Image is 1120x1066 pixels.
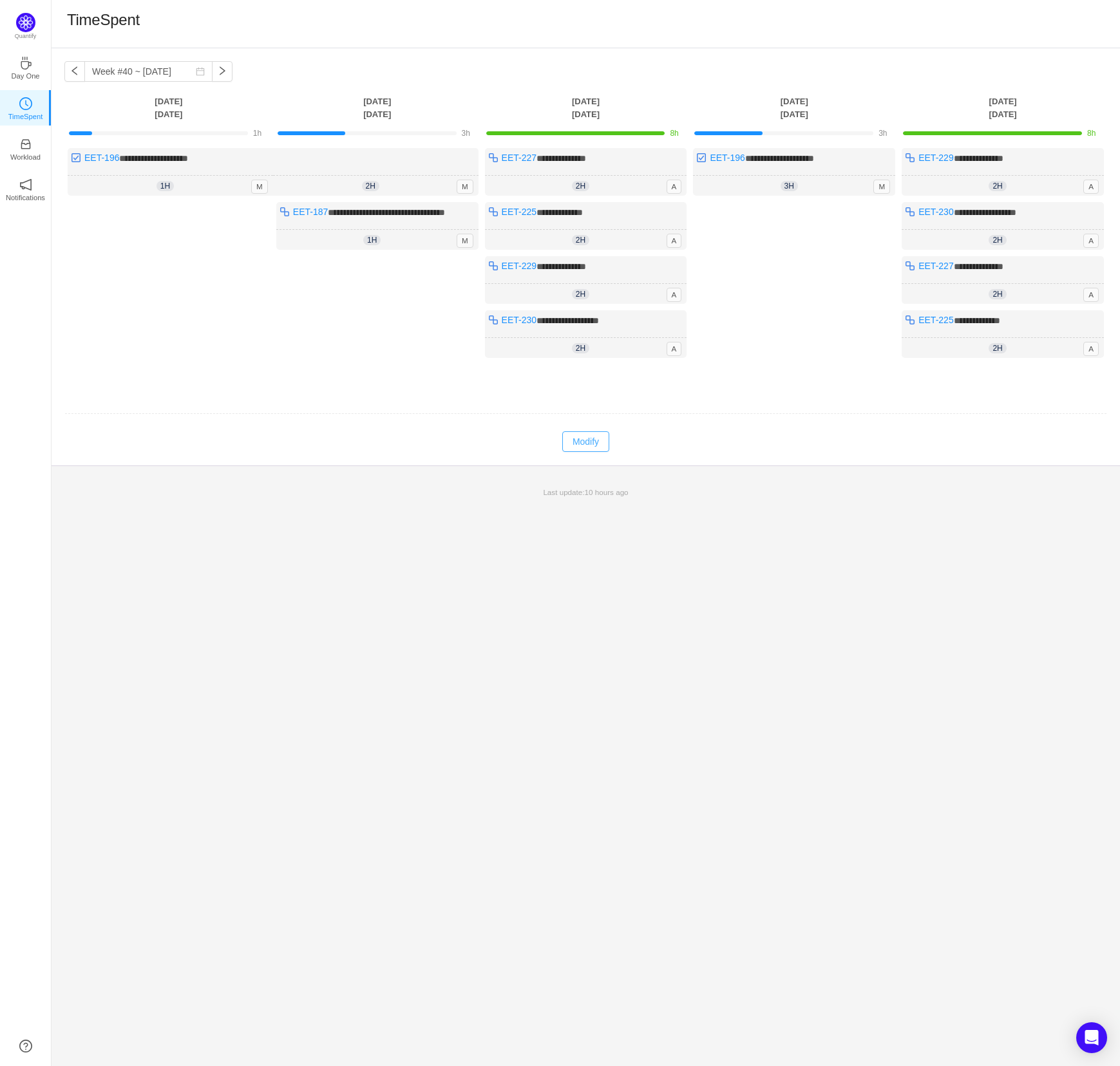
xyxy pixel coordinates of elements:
[667,288,682,302] span: A
[457,180,473,194] span: M
[84,153,119,163] a: EET-196
[280,207,290,217] img: 10316
[1087,129,1096,138] span: 8h
[482,95,690,121] th: [DATE] [DATE]
[19,178,32,191] i: icon: notification
[670,129,678,138] span: 8h
[19,142,32,154] a: icon: inboxWorkload
[64,95,273,121] th: [DATE] [DATE]
[84,61,213,82] input: Select a week
[19,1040,32,1052] a: icon: question-circle
[502,153,536,163] a: EET-227
[918,315,953,325] a: EET-225
[11,70,39,82] p: Day One
[873,180,890,194] span: M
[543,488,628,496] span: Last update:
[690,95,898,121] th: [DATE] [DATE]
[16,13,35,32] img: Quantify
[1083,342,1099,356] span: A
[989,343,1006,353] span: 2h
[905,315,915,325] img: 10316
[918,207,953,217] a: EET-230
[502,261,536,271] a: EET-229
[488,261,498,271] img: 10316
[6,192,45,203] p: Notifications
[19,97,32,110] i: icon: clock-circle
[585,488,629,496] span: 10 hours ago
[488,315,498,325] img: 10316
[362,181,379,191] span: 2h
[562,431,609,452] button: Modify
[667,234,682,248] span: A
[15,32,37,41] p: Quantify
[19,138,32,151] i: icon: inbox
[293,207,328,217] a: EET-187
[696,153,707,163] img: 10318
[157,181,174,191] span: 1h
[989,235,1006,245] span: 2h
[19,61,32,73] a: icon: coffeeDay One
[8,111,43,122] p: TimeSpent
[989,181,1006,191] span: 2h
[572,289,589,299] span: 2h
[273,95,482,121] th: [DATE] [DATE]
[905,153,915,163] img: 10316
[212,61,233,82] button: icon: right
[572,181,589,191] span: 2h
[905,207,915,217] img: 10316
[1083,288,1099,302] span: A
[898,95,1107,121] th: [DATE] [DATE]
[488,207,498,217] img: 10316
[19,57,32,70] i: icon: coffee
[781,181,798,191] span: 3h
[710,153,745,163] a: EET-196
[457,234,473,248] span: M
[667,342,682,356] span: A
[71,153,81,163] img: 10318
[502,315,536,325] a: EET-230
[1083,180,1099,194] span: A
[196,67,205,76] i: icon: calendar
[572,235,589,245] span: 2h
[462,129,470,138] span: 3h
[253,129,261,138] span: 1h
[64,61,85,82] button: icon: left
[989,289,1006,299] span: 2h
[918,153,953,163] a: EET-229
[363,235,381,245] span: 1h
[572,343,589,353] span: 2h
[878,129,887,138] span: 3h
[667,180,682,194] span: A
[251,180,268,194] span: M
[19,182,32,195] a: icon: notificationNotifications
[905,261,915,271] img: 10316
[19,101,32,114] a: icon: clock-circleTimeSpent
[918,261,953,271] a: EET-227
[1083,234,1099,248] span: A
[10,151,41,163] p: Workload
[488,153,498,163] img: 10316
[67,10,140,30] h1: TimeSpent
[1076,1022,1107,1053] div: Open Intercom Messenger
[502,207,536,217] a: EET-225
